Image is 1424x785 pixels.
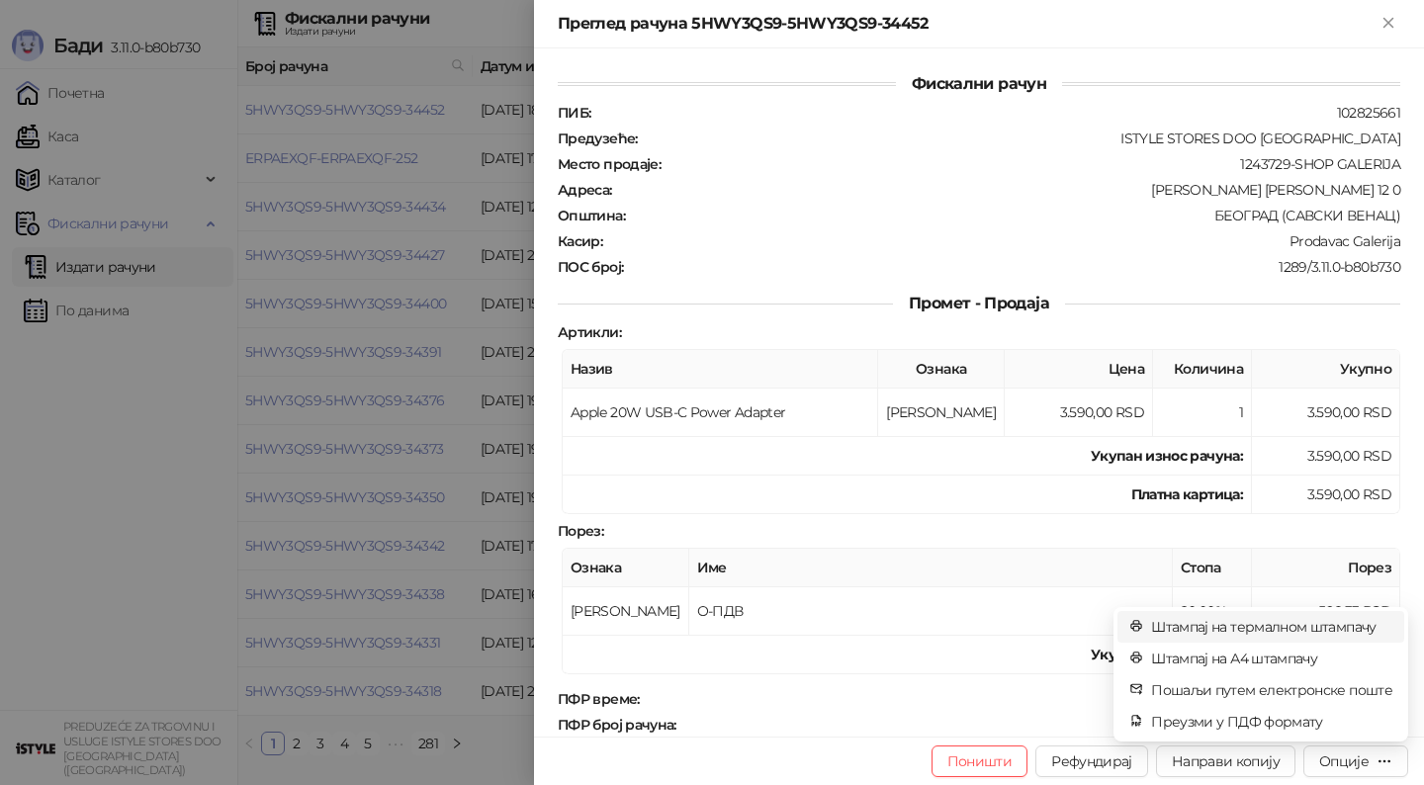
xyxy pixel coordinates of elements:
strong: Укупан износ пореза: [1091,646,1243,663]
strong: ПФР време : [558,690,640,708]
button: Опције [1303,745,1408,777]
td: 1 [1153,389,1252,437]
td: О-ПДВ [689,587,1173,636]
td: 20,00% [1173,587,1252,636]
span: Пошаљи путем електронске поште [1151,679,1392,701]
span: Направи копију [1172,752,1280,770]
strong: Место продаје : [558,155,661,173]
div: [DATE] 18:17:35 [642,690,1402,708]
td: 3.590,00 RSD [1252,476,1400,514]
button: Поништи [932,745,1028,777]
strong: Предузеће : [558,130,638,147]
div: 102825661 [592,104,1402,122]
span: Штампај на А4 штампачу [1151,648,1392,669]
td: 3.590,00 RSD [1005,389,1153,437]
strong: Општина : [558,207,625,224]
strong: ПОС број : [558,258,623,276]
strong: Касир : [558,232,602,250]
th: Ознака [563,549,689,587]
strong: Артикли : [558,323,621,341]
button: Рефундирај [1035,745,1148,777]
div: [PERSON_NAME] [PERSON_NAME] 12 0 [614,181,1402,199]
strong: Платна картица : [1131,485,1243,503]
div: Преглед рачуна 5HWY3QS9-5HWY3QS9-34452 [558,12,1377,36]
div: 1289/3.11.0-b80b730 [625,258,1402,276]
div: 1243729-SHOP GALERIJA [663,155,1402,173]
th: Стопа [1173,549,1252,587]
th: Укупно [1252,350,1400,389]
span: Штампај на термалном штампачу [1151,616,1392,638]
td: 3.590,00 RSD [1252,437,1400,476]
button: Close [1377,12,1400,36]
span: Преузми у ПДФ формату [1151,711,1392,733]
strong: Адреса : [558,181,612,199]
span: Промет - Продаја [893,294,1065,312]
strong: ПФР број рачуна : [558,716,676,734]
th: Количина [1153,350,1252,389]
td: 598,33 RSD [1252,587,1400,636]
div: БЕОГРАД (САВСКИ ВЕНАЦ) [627,207,1402,224]
span: Фискални рачун [896,74,1062,93]
div: ISTYLE STORES DOO [GEOGRAPHIC_DATA] [640,130,1402,147]
td: [PERSON_NAME] [563,587,689,636]
th: Назив [563,350,878,389]
button: Направи копију [1156,745,1295,777]
th: Име [689,549,1173,587]
th: Цена [1005,350,1153,389]
strong: Укупан износ рачуна : [1091,447,1243,465]
strong: ПИБ : [558,104,590,122]
td: 3.590,00 RSD [1252,389,1400,437]
div: Опције [1319,752,1369,770]
td: Apple 20W USB-C Power Adapter [563,389,878,437]
div: Prodavac Galerija [604,232,1402,250]
th: Порез [1252,549,1400,587]
strong: Порез : [558,522,603,540]
div: 5HWY3QS9-5HWY3QS9-34452 [678,716,1402,734]
th: Ознака [878,350,1005,389]
td: [PERSON_NAME] [878,389,1005,437]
